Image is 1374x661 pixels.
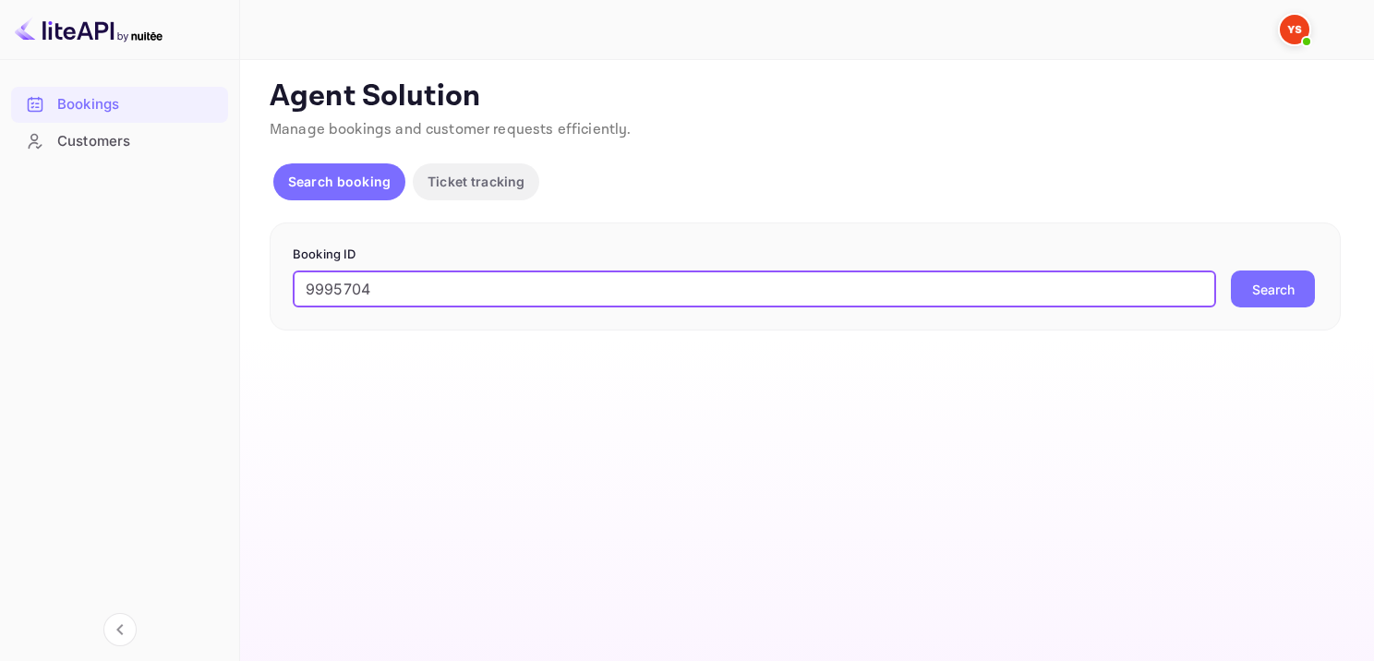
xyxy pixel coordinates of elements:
div: Bookings [57,94,219,115]
img: LiteAPI logo [15,15,163,44]
p: Agent Solution [270,78,1341,115]
a: Customers [11,124,228,158]
div: Bookings [11,87,228,123]
div: Customers [57,131,219,152]
div: Customers [11,124,228,160]
input: Enter Booking ID (e.g., 63782194) [293,270,1216,307]
p: Search booking [288,172,391,191]
p: Booking ID [293,246,1318,264]
a: Bookings [11,87,228,121]
span: Manage bookings and customer requests efficiently. [270,120,632,139]
p: Ticket tracking [428,172,524,191]
button: Search [1231,270,1315,307]
img: Yandex Support [1280,15,1309,44]
button: Collapse navigation [103,613,137,646]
